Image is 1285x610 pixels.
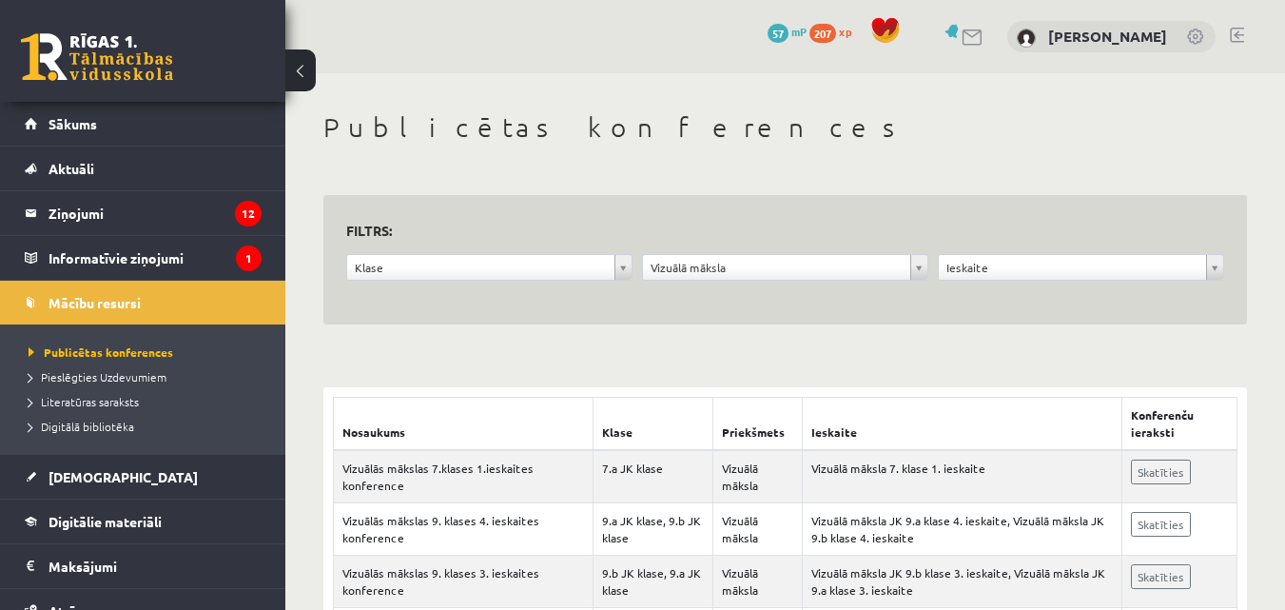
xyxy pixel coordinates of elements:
[25,455,262,499] a: [DEMOGRAPHIC_DATA]
[49,160,94,177] span: Aktuāli
[791,24,807,39] span: mP
[29,369,166,384] span: Pieslēgties Uzdevumiem
[803,398,1122,451] th: Ieskaite
[1131,460,1191,484] a: Skatīties
[594,503,713,556] td: 9.a JK klase, 9.b JK klase
[29,418,266,435] a: Digitālā bibliotēka
[29,419,134,434] span: Digitālā bibliotēka
[594,450,713,503] td: 7.a JK klase
[29,393,266,410] a: Literatūras saraksts
[712,450,802,503] td: Vizuālā māksla
[346,218,1201,244] h3: Filtrs:
[21,33,173,81] a: Rīgas 1. Tālmācības vidusskola
[1131,512,1191,537] a: Skatīties
[768,24,807,39] a: 57 mP
[1048,27,1167,46] a: [PERSON_NAME]
[334,450,594,503] td: Vizuālās mākslas 7.klases 1.ieskaites konference
[25,191,262,235] a: Ziņojumi12
[25,500,262,543] a: Digitālie materiāli
[839,24,851,39] span: xp
[803,450,1122,503] td: Vizuālā māksla 7. klase 1. ieskaite
[594,398,713,451] th: Klase
[1122,398,1237,451] th: Konferenču ieraksti
[235,201,262,226] i: 12
[643,255,927,280] a: Vizuālā māksla
[347,255,632,280] a: Klase
[651,255,903,280] span: Vizuālā māksla
[29,344,266,361] a: Publicētas konferences
[355,255,607,280] span: Klase
[49,115,97,132] span: Sākums
[712,503,802,556] td: Vizuālā māksla
[809,24,836,43] span: 207
[49,191,262,235] legend: Ziņojumi
[1131,564,1191,589] a: Skatīties
[334,398,594,451] th: Nosaukums
[803,503,1122,556] td: Vizuālā māksla JK 9.a klase 4. ieskaite, Vizuālā māksla JK 9.b klase 4. ieskaite
[25,281,262,325] a: Mācību resursi
[49,544,262,588] legend: Maksājumi
[25,147,262,190] a: Aktuāli
[334,556,594,608] td: Vizuālās mākslas 9. klases 3. ieskaites konference
[334,503,594,556] td: Vizuālās mākslas 9. klases 4. ieskaites konference
[49,294,141,311] span: Mācību resursi
[768,24,789,43] span: 57
[25,544,262,588] a: Maksājumi
[29,368,266,385] a: Pieslēgties Uzdevumiem
[323,111,1247,144] h1: Publicētas konferences
[25,236,262,280] a: Informatīvie ziņojumi1
[49,236,262,280] legend: Informatīvie ziņojumi
[594,556,713,608] td: 9.b JK klase, 9.a JK klase
[29,394,139,409] span: Literatūras saraksts
[49,513,162,530] span: Digitālie materiāli
[712,398,802,451] th: Priekšmets
[29,344,173,360] span: Publicētas konferences
[946,255,1198,280] span: Ieskaite
[803,556,1122,608] td: Vizuālā māksla JK 9.b klase 3. ieskaite, Vizuālā māksla JK 9.a klase 3. ieskaite
[809,24,861,39] a: 207 xp
[712,556,802,608] td: Vizuālā māksla
[1017,29,1036,48] img: Ludmila Dolgoša
[236,246,262,271] i: 1
[49,468,198,485] span: [DEMOGRAPHIC_DATA]
[25,102,262,146] a: Sākums
[939,255,1223,280] a: Ieskaite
